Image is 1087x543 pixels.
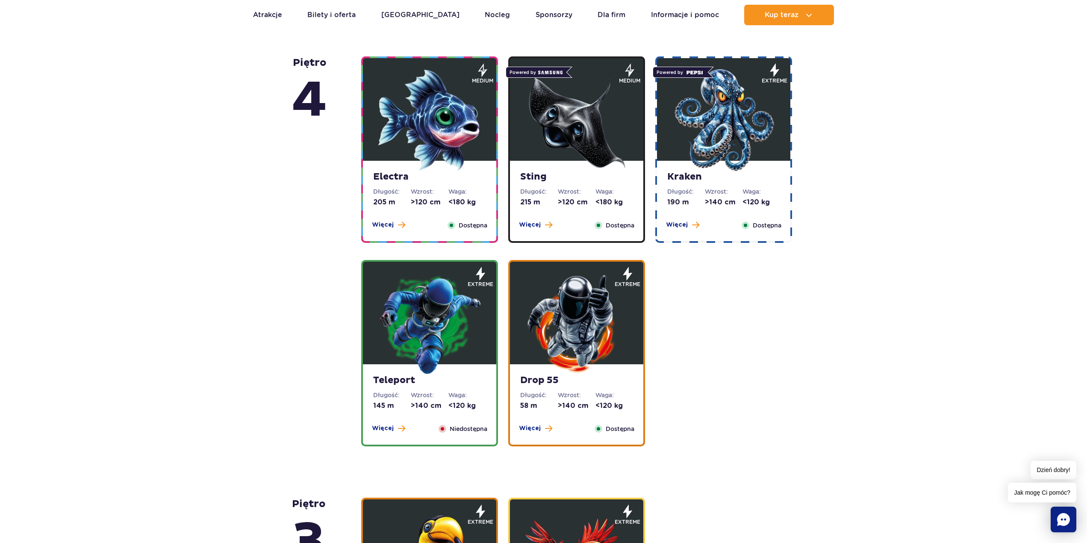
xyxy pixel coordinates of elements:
dt: Wzrost: [411,391,448,399]
dd: <120 kg [448,401,486,410]
dd: 190 m [667,198,705,207]
dd: <120 kg [742,198,780,207]
strong: Teleport [373,375,486,387]
span: extreme [615,280,640,288]
img: 683e9dc030483830179588.png [378,69,481,171]
span: 4 [292,69,327,133]
strong: Electra [373,171,486,183]
span: extreme [762,77,787,85]
span: Więcej [666,221,688,229]
img: 683e9e24c5e48596947785.png [525,272,628,375]
span: Dostępna [606,424,634,434]
strong: Sting [520,171,633,183]
a: Atrakcje [253,5,282,25]
button: Więcej [519,221,552,229]
img: 683e9e16b5164260818783.png [378,272,481,375]
dd: 215 m [520,198,558,207]
dt: Długość: [520,391,558,399]
dt: Waga: [448,187,486,196]
a: Nocleg [485,5,510,25]
dt: Długość: [373,391,411,399]
strong: Drop 55 [520,375,633,387]
button: Więcej [666,221,699,229]
a: Bilety i oferta [307,5,356,25]
a: Sponsorzy [536,5,572,25]
span: medium [619,77,640,85]
a: [GEOGRAPHIC_DATA] [381,5,460,25]
dt: Wzrost: [705,187,742,196]
dt: Długość: [520,187,558,196]
dt: Wzrost: [558,187,595,196]
span: Dostępna [606,221,634,230]
img: 683e9df96f1c7957131151.png [672,69,775,171]
span: Więcej [519,424,541,433]
dd: >140 cm [558,401,595,410]
button: Kup teraz [744,5,834,25]
span: Kup teraz [765,11,798,19]
dt: Wzrost: [558,391,595,399]
span: Dzień dobry! [1031,461,1076,479]
span: Niedostępna [450,424,487,434]
span: Powered by [506,67,566,78]
span: Powered by [653,67,708,78]
span: medium [472,77,493,85]
dt: Waga: [742,187,780,196]
span: extreme [615,518,640,526]
span: Dostępna [459,221,487,230]
img: 683e9dd6f19b1268161416.png [525,69,628,171]
span: Jak mogę Ci pomóc? [1008,483,1076,502]
dd: 205 m [373,198,411,207]
dd: >120 cm [558,198,595,207]
dd: 145 m [373,401,411,410]
span: extreme [468,518,493,526]
span: extreme [468,280,493,288]
a: Informacje i pomoc [651,5,719,25]
button: Więcej [372,221,405,229]
dd: <120 kg [595,401,633,410]
a: Dla firm [598,5,625,25]
span: Dostępna [753,221,781,230]
dd: >120 cm [411,198,448,207]
dt: Długość: [373,187,411,196]
dt: Waga: [595,187,633,196]
strong: Kraken [667,171,780,183]
div: Chat [1051,507,1076,532]
dd: >140 cm [411,401,448,410]
dt: Długość: [667,187,705,196]
dd: <180 kg [595,198,633,207]
dt: Wzrost: [411,187,448,196]
span: Więcej [519,221,541,229]
strong: piętro [292,56,327,133]
dt: Waga: [595,391,633,399]
button: Więcej [519,424,552,433]
span: Więcej [372,221,394,229]
dd: 58 m [520,401,558,410]
button: Więcej [372,424,405,433]
dt: Waga: [448,391,486,399]
dd: >140 cm [705,198,742,207]
span: Więcej [372,424,394,433]
dd: <180 kg [448,198,486,207]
